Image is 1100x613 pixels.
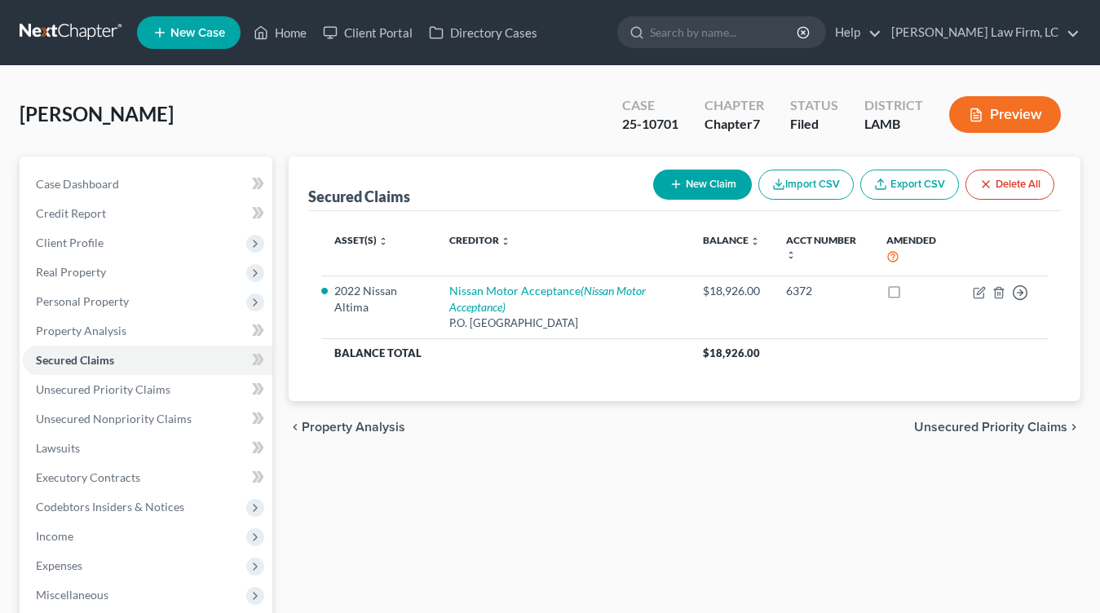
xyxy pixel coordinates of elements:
span: Client Profile [36,236,104,249]
th: Balance Total [321,338,690,368]
div: Filed [790,115,838,134]
button: Import CSV [758,170,854,200]
div: Secured Claims [308,187,410,206]
span: Codebtors Insiders & Notices [36,500,184,514]
div: Case [622,96,678,115]
span: Unsecured Nonpriority Claims [36,412,192,426]
button: New Claim [653,170,752,200]
button: Unsecured Priority Claims chevron_right [914,421,1080,434]
a: Directory Cases [421,18,546,47]
span: Income [36,529,73,543]
div: 6372 [786,283,860,299]
button: Delete All [965,170,1054,200]
a: Export CSV [860,170,959,200]
a: Credit Report [23,199,272,228]
i: unfold_more [501,236,510,246]
span: Unsecured Priority Claims [914,421,1067,434]
span: Expenses [36,558,82,572]
div: $18,926.00 [703,283,760,299]
span: Property Analysis [302,421,405,434]
a: Lawsuits [23,434,272,463]
span: Real Property [36,265,106,279]
button: Preview [949,96,1061,133]
span: 7 [753,116,760,131]
div: District [864,96,923,115]
li: 2022 Nissan Altima [334,283,423,315]
button: chevron_left Property Analysis [289,421,405,434]
span: Secured Claims [36,353,114,367]
div: Chapter [705,96,764,115]
a: Property Analysis [23,316,272,346]
a: Nissan Motor Acceptance(Nissan Motor Acceptance) [449,284,646,314]
div: Status [790,96,838,115]
span: [PERSON_NAME] [20,102,174,126]
span: Miscellaneous [36,588,108,602]
a: Case Dashboard [23,170,272,199]
div: Chapter [705,115,764,134]
a: Unsecured Nonpriority Claims [23,404,272,434]
th: Amended [873,224,960,276]
span: New Case [170,27,225,39]
a: Home [245,18,315,47]
span: Credit Report [36,206,106,220]
span: Property Analysis [36,324,126,337]
a: Executory Contracts [23,463,272,492]
div: P.O. [GEOGRAPHIC_DATA] [449,315,677,331]
span: Personal Property [36,294,129,308]
a: Unsecured Priority Claims [23,375,272,404]
i: unfold_more [750,236,760,246]
div: LAMB [864,115,923,134]
a: Acct Number unfold_more [786,234,856,260]
span: Unsecured Priority Claims [36,382,170,396]
a: Help [827,18,881,47]
span: $18,926.00 [703,346,760,359]
i: unfold_more [786,250,796,260]
a: Client Portal [315,18,421,47]
span: Case Dashboard [36,177,119,191]
i: chevron_left [289,421,302,434]
a: Creditor unfold_more [449,234,510,246]
div: 25-10701 [622,115,678,134]
span: Lawsuits [36,441,80,455]
span: Executory Contracts [36,470,140,484]
a: Secured Claims [23,346,272,375]
a: Balance unfold_more [703,234,760,246]
a: [PERSON_NAME] Law Firm, LC [883,18,1080,47]
input: Search by name... [650,17,799,47]
i: chevron_right [1067,421,1080,434]
a: Asset(s) unfold_more [334,234,388,246]
i: unfold_more [378,236,388,246]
